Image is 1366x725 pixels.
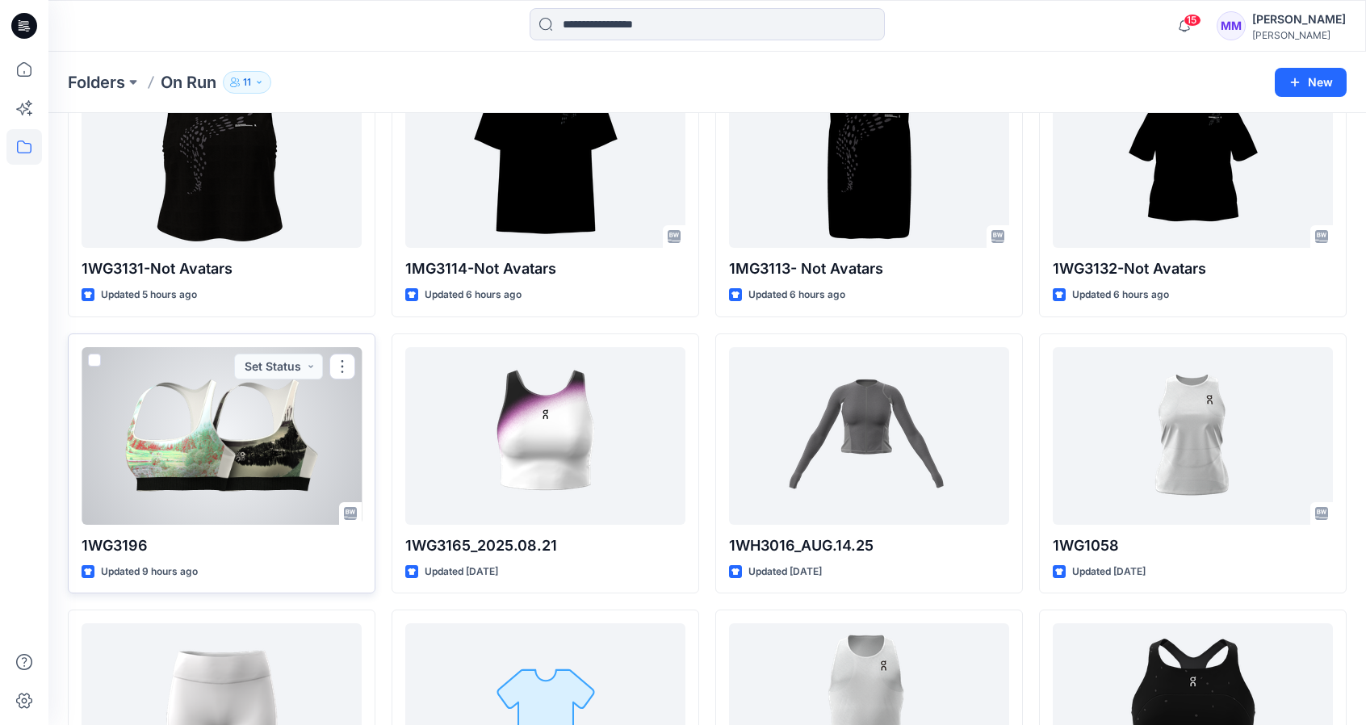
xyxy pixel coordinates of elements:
a: 1MG3114-Not Avatars [405,70,685,248]
p: Updated 9 hours ago [101,564,198,580]
p: 1WH3016_AUG.14.25 [729,534,1009,557]
p: Updated 6 hours ago [1072,287,1169,304]
p: Updated 5 hours ago [101,287,197,304]
p: Updated 6 hours ago [748,287,845,304]
div: MM [1217,11,1246,40]
p: 1WG3165_2025.08.21 [405,534,685,557]
p: 1WG3196 [82,534,362,557]
p: Updated [DATE] [748,564,822,580]
button: New [1275,68,1347,97]
p: 1MG3113- Not Avatars [729,258,1009,280]
p: 11 [243,73,251,91]
a: 1WG1058 [1053,347,1333,525]
div: [PERSON_NAME] [1252,10,1346,29]
p: 1MG3114-Not Avatars [405,258,685,280]
a: Folders [68,71,125,94]
p: Updated [DATE] [1072,564,1146,580]
p: Updated 6 hours ago [425,287,522,304]
a: 1WG3131-Not Avatars [82,70,362,248]
span: 15 [1184,14,1201,27]
a: 1WG3196 [82,347,362,525]
div: [PERSON_NAME] [1252,29,1346,41]
a: 1WH3016_AUG.14.25 [729,347,1009,525]
p: On Run [161,71,216,94]
a: 1WG3165_2025.08.21 [405,347,685,525]
p: 1WG1058 [1053,534,1333,557]
p: 1WG3131-Not Avatars [82,258,362,280]
a: 1WG3132-Not Avatars [1053,70,1333,248]
p: 1WG3132-Not Avatars [1053,258,1333,280]
a: 1MG3113- Not Avatars [729,70,1009,248]
p: Updated [DATE] [425,564,498,580]
button: 11 [223,71,271,94]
